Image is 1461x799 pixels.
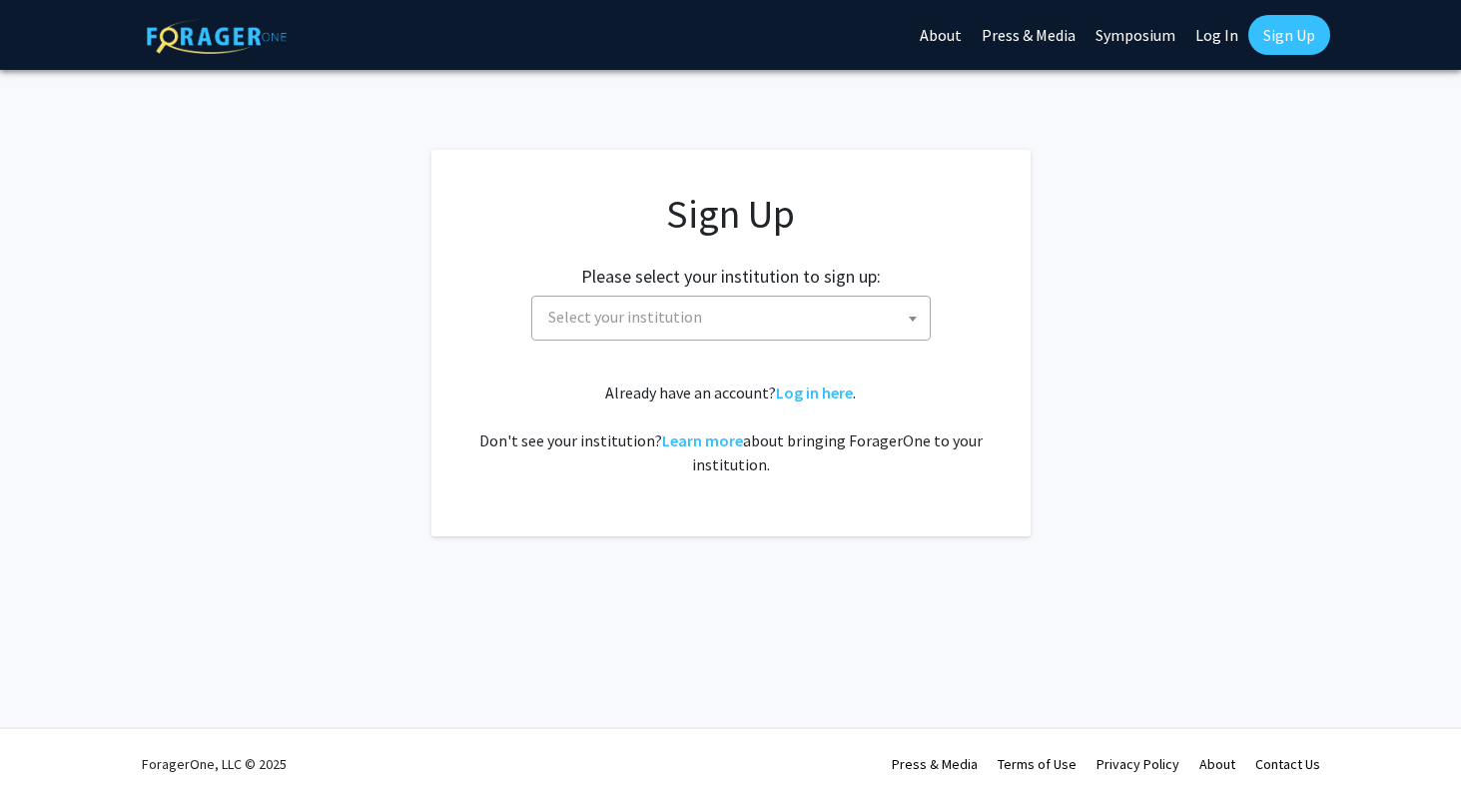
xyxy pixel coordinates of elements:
[1248,15,1330,55] a: Sign Up
[1255,755,1320,773] a: Contact Us
[662,430,743,450] a: Learn more about bringing ForagerOne to your institution
[147,19,287,54] img: ForagerOne Logo
[548,307,702,327] span: Select your institution
[892,755,978,773] a: Press & Media
[540,297,930,338] span: Select your institution
[142,729,287,799] div: ForagerOne, LLC © 2025
[471,381,991,476] div: Already have an account? . Don't see your institution? about bringing ForagerOne to your institut...
[776,383,853,402] a: Log in here
[471,190,991,238] h1: Sign Up
[1199,755,1235,773] a: About
[998,755,1077,773] a: Terms of Use
[1096,755,1179,773] a: Privacy Policy
[581,266,881,288] h2: Please select your institution to sign up:
[531,296,931,341] span: Select your institution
